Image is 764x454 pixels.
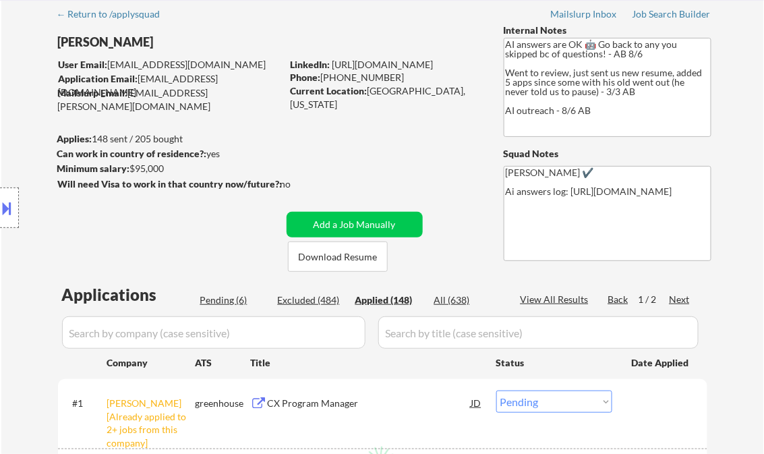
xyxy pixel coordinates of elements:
[670,293,691,306] div: Next
[632,356,691,370] div: Date Applied
[288,242,388,272] button: Download Resume
[504,147,711,161] div: Squad Notes
[504,24,711,37] div: Internal Notes
[633,9,711,22] a: Job Search Builder
[291,59,330,70] strong: LinkedIn:
[291,84,481,111] div: [GEOGRAPHIC_DATA], [US_STATE]
[470,391,483,415] div: JD
[291,71,481,84] div: [PHONE_NUMBER]
[521,293,593,306] div: View All Results
[59,73,138,84] strong: Application Email:
[281,177,319,191] div: no
[633,9,711,19] div: Job Search Builder
[355,293,423,307] div: Applied (148)
[107,356,196,370] div: Company
[251,356,483,370] div: Title
[268,397,471,410] div: CX Program Manager
[196,356,251,370] div: ATS
[57,9,173,22] a: ← Return to /applysquad
[278,293,345,307] div: Excluded (484)
[59,58,282,72] div: [EMAIL_ADDRESS][DOMAIN_NAME]
[496,350,612,374] div: Status
[434,293,502,307] div: All (638)
[59,72,282,98] div: [EMAIL_ADDRESS][DOMAIN_NAME]
[196,397,251,410] div: greenhouse
[58,34,335,51] div: [PERSON_NAME]
[551,9,618,19] div: Mailslurp Inbox
[378,316,699,349] input: Search by title (case sensitive)
[608,293,630,306] div: Back
[332,59,434,70] a: [URL][DOMAIN_NAME]
[639,293,670,306] div: 1 / 2
[291,85,368,96] strong: Current Location:
[59,59,108,70] strong: User Email:
[287,212,423,237] button: Add a Job Manually
[551,9,618,22] a: Mailslurp Inbox
[107,397,196,449] div: [PERSON_NAME] [Already applied to 2+ jobs from this company]
[73,397,96,410] div: #1
[291,72,321,83] strong: Phone:
[57,9,173,19] div: ← Return to /applysquad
